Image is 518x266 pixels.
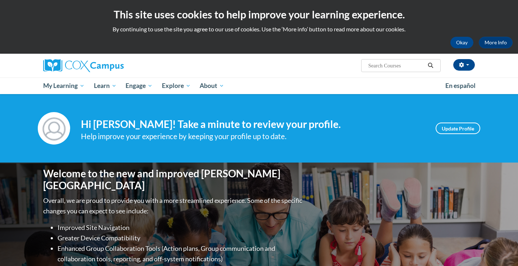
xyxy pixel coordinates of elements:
[81,130,425,142] div: Help improve your experience by keeping your profile up to date.
[195,77,229,94] a: About
[58,222,304,233] li: Improved Site Navigation
[489,237,512,260] iframe: Button to launch messaging window
[38,77,89,94] a: My Learning
[32,77,486,94] div: Main menu
[38,112,70,145] img: Profile Image
[43,59,180,72] a: Cox Campus
[445,82,476,89] span: En español
[479,37,513,48] a: More Info
[89,77,121,94] a: Learn
[58,243,304,264] li: Enhanced Group Collaboration Tools (Action plans, Group communication and collaboration tools, re...
[162,81,191,90] span: Explore
[43,168,304,192] h1: Welcome to the new and improved [PERSON_NAME][GEOGRAPHIC_DATA]
[5,25,513,33] p: By continuing to use the site you agree to our use of cookies. Use the ‘More info’ button to read...
[441,78,480,93] a: En español
[58,233,304,243] li: Greater Device Compatibility
[81,118,425,130] h4: Hi [PERSON_NAME]! Take a minute to review your profile.
[5,7,513,22] h2: This site uses cookies to help improve your learning experience.
[121,77,157,94] a: Engage
[157,77,195,94] a: Explore
[43,195,304,216] p: Overall, we are proud to provide you with a more streamlined experience. Some of the specific cha...
[425,61,436,70] button: Search
[126,81,153,90] span: Engage
[200,81,224,90] span: About
[436,123,480,134] a: Update Profile
[94,81,117,90] span: Learn
[368,61,425,70] input: Search Courses
[43,59,124,72] img: Cox Campus
[453,59,475,71] button: Account Settings
[450,37,473,48] button: Okay
[43,81,85,90] span: My Learning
